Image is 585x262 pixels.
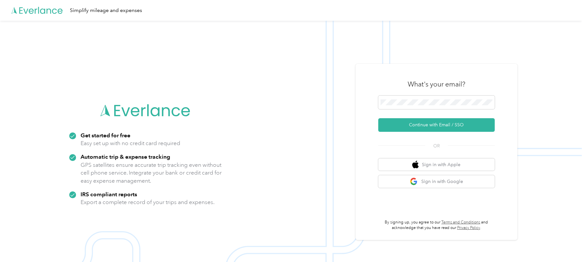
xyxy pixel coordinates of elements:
[412,161,419,169] img: apple logo
[81,139,180,147] p: Easy set up with no credit card required
[81,191,137,198] strong: IRS compliant reports
[81,132,130,139] strong: Get started for free
[425,142,448,149] span: OR
[457,225,480,230] a: Privacy Policy
[378,158,495,171] button: apple logoSign in with Apple
[378,118,495,132] button: Continue with Email / SSO
[441,220,480,225] a: Terms and Conditions
[378,220,495,231] p: By signing up, you agree to our and acknowledge that you have read our .
[81,161,222,185] p: GPS satellites ensure accurate trip tracking even without cell phone service. Integrate your bank...
[81,198,215,206] p: Export a complete record of your trips and expenses.
[408,80,465,89] h3: What's your email?
[410,177,418,186] img: google logo
[70,6,142,15] div: Simplify mileage and expenses
[378,175,495,188] button: google logoSign in with Google
[81,153,170,160] strong: Automatic trip & expense tracking
[549,226,585,262] iframe: Everlance-gr Chat Button Frame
